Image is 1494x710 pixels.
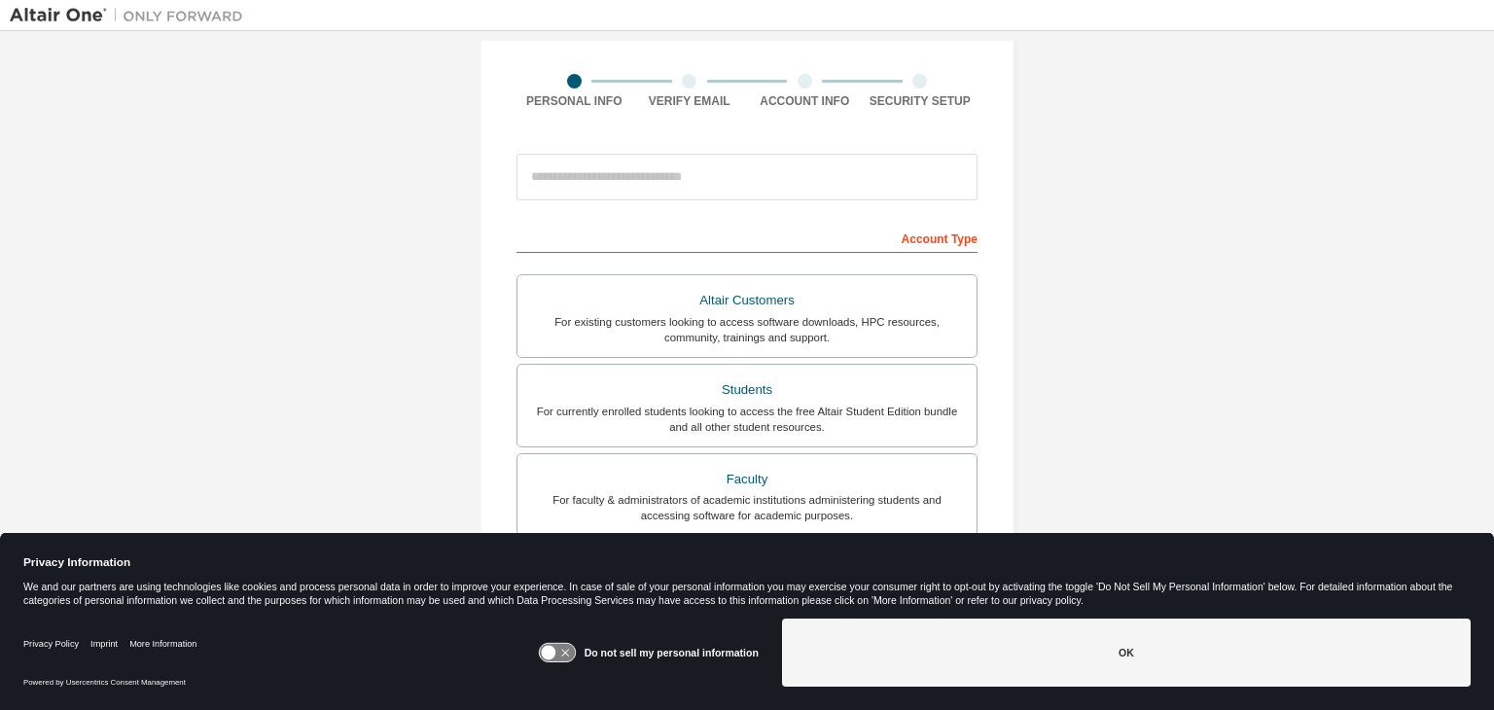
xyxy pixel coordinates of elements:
div: For faculty & administrators of academic institutions administering students and accessing softwa... [529,492,965,523]
div: Verify Email [632,93,748,109]
div: For existing customers looking to access software downloads, HPC resources, community, trainings ... [529,314,965,345]
div: For currently enrolled students looking to access the free Altair Student Edition bundle and all ... [529,404,965,435]
div: Security Setup [863,93,978,109]
div: Personal Info [516,93,632,109]
div: Account Type [516,222,978,253]
div: Students [529,376,965,404]
div: Altair Customers [529,287,965,314]
div: Faculty [529,466,965,493]
img: Altair One [10,6,253,25]
div: Account Info [747,93,863,109]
